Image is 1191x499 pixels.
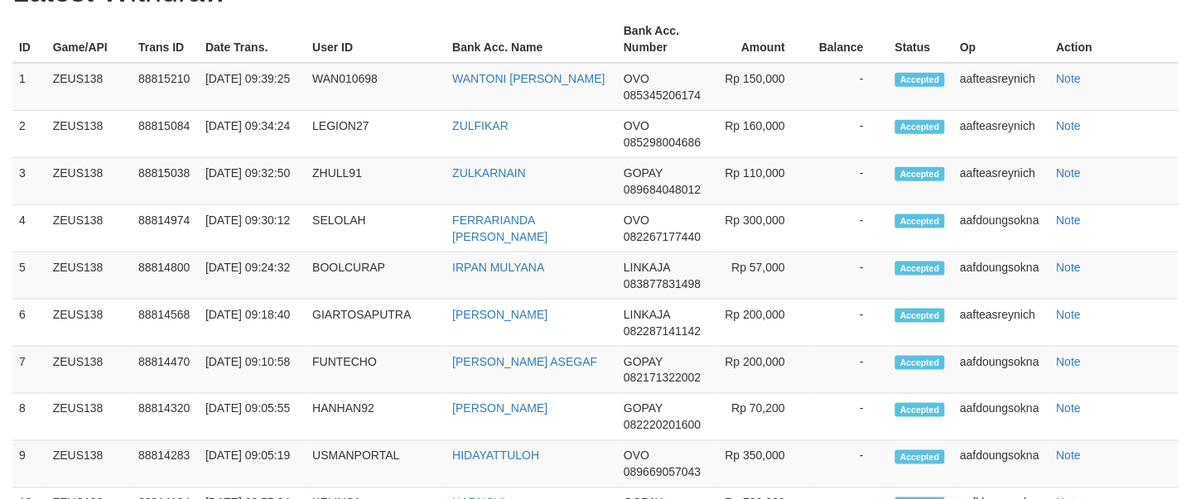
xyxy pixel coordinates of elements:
th: Action [1050,16,1179,63]
span: Accepted [895,309,945,323]
td: SELOLAH [306,205,446,252]
span: 082171322002 [624,372,701,385]
th: ID [12,16,46,63]
td: ZEUS138 [46,347,132,394]
span: 089684048012 [624,183,701,196]
td: 88815210 [132,63,199,111]
td: HANHAN92 [306,394,446,441]
a: Note [1057,166,1082,180]
span: OVO [624,119,649,132]
td: ZHULL91 [306,158,446,205]
td: 88814320 [132,394,199,441]
th: Game/API [46,16,132,63]
a: FERRARIANDA [PERSON_NAME] [452,214,547,243]
th: Bank Acc. Name [446,16,617,63]
td: 4 [12,205,46,252]
td: 8 [12,394,46,441]
td: [DATE] 09:05:19 [199,441,306,488]
span: Accepted [895,167,945,181]
a: Note [1057,355,1082,368]
td: 5 [12,252,46,300]
td: Rp 200,000 [717,347,810,394]
td: Rp 200,000 [717,300,810,347]
td: aafteasreynich [953,300,1049,347]
td: ZEUS138 [46,300,132,347]
td: 88814974 [132,205,199,252]
td: aafteasreynich [953,111,1049,158]
a: Note [1057,119,1082,132]
a: [PERSON_NAME] [452,308,547,321]
a: Note [1057,261,1082,274]
span: Accepted [895,120,945,134]
td: FUNTECHO [306,347,446,394]
td: - [810,394,889,441]
span: 083877831498 [624,277,701,290]
span: 082287141142 [624,324,701,338]
td: Rp 300,000 [717,205,810,252]
td: 1 [12,63,46,111]
a: [PERSON_NAME] [452,402,547,415]
td: 6 [12,300,46,347]
td: aafdoungsokna [953,394,1049,441]
span: Accepted [895,73,945,87]
td: - [810,252,889,300]
a: Note [1057,449,1082,463]
td: - [810,347,889,394]
th: Amount [717,16,810,63]
a: WANTONI [PERSON_NAME] [452,72,605,85]
span: GOPAY [624,355,663,368]
span: 082267177440 [624,230,701,243]
td: [DATE] 09:30:12 [199,205,306,252]
td: ZEUS138 [46,205,132,252]
td: ZEUS138 [46,252,132,300]
td: ZEUS138 [46,158,132,205]
th: Date Trans. [199,16,306,63]
span: OVO [624,449,649,463]
span: Accepted [895,356,945,370]
a: Note [1057,402,1082,415]
td: 3 [12,158,46,205]
td: - [810,111,889,158]
td: [DATE] 09:34:24 [199,111,306,158]
td: - [810,441,889,488]
td: 88814470 [132,347,199,394]
th: Op [953,16,1049,63]
td: 88815038 [132,158,199,205]
span: 082220201600 [624,419,701,432]
td: Rp 160,000 [717,111,810,158]
td: Rp 110,000 [717,158,810,205]
td: - [810,205,889,252]
th: Balance [810,16,889,63]
td: ZEUS138 [46,63,132,111]
td: USMANPORTAL [306,441,446,488]
td: ZEUS138 [46,111,132,158]
td: aafdoungsokna [953,347,1049,394]
td: LEGION27 [306,111,446,158]
span: GOPAY [624,402,663,415]
td: ZEUS138 [46,394,132,441]
td: [DATE] 09:32:50 [199,158,306,205]
a: ZULFIKAR [452,119,509,132]
td: ZEUS138 [46,441,132,488]
a: [PERSON_NAME] ASEGAF [452,355,597,368]
th: Status [889,16,953,63]
td: [DATE] 09:10:58 [199,347,306,394]
td: Rp 350,000 [717,441,810,488]
span: LINKAJA [624,261,670,274]
td: 88814568 [132,300,199,347]
td: - [810,158,889,205]
td: 2 [12,111,46,158]
span: LINKAJA [624,308,670,321]
td: - [810,63,889,111]
a: Note [1057,214,1082,227]
td: BOOLCURAP [306,252,446,300]
td: [DATE] 09:18:40 [199,300,306,347]
a: ZULKARNAIN [452,166,526,180]
td: - [810,300,889,347]
span: OVO [624,214,649,227]
a: Note [1057,72,1082,85]
th: User ID [306,16,446,63]
td: Rp 150,000 [717,63,810,111]
td: aafteasreynich [953,158,1049,205]
td: 88815084 [132,111,199,158]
